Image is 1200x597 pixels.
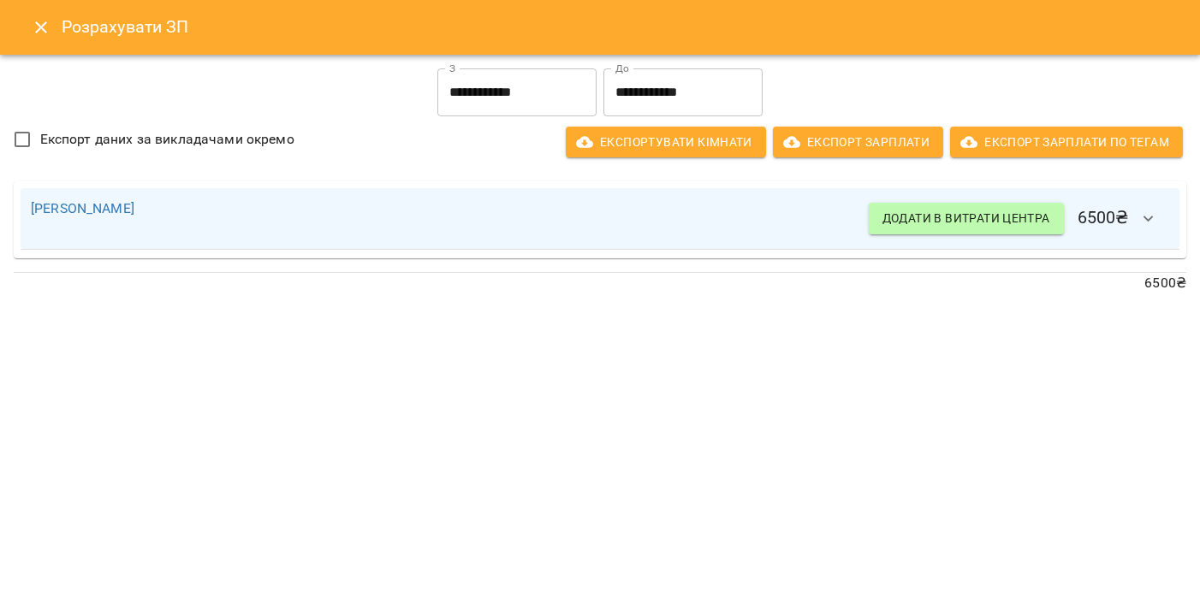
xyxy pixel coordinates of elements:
[62,14,1179,40] h6: Розрахувати ЗП
[950,127,1183,157] button: Експорт Зарплати по тегам
[964,132,1169,152] span: Експорт Зарплати по тегам
[14,273,1186,293] p: 6500 ₴
[869,203,1064,233] button: Додати в витрати центра
[882,208,1050,228] span: Додати в витрати центра
[869,198,1169,239] h6: 6500 ₴
[773,127,943,157] button: Експорт Зарплати
[31,200,134,216] a: [PERSON_NAME]
[566,127,766,157] button: Експортувати кімнати
[787,132,930,152] span: Експорт Зарплати
[579,132,752,152] span: Експортувати кімнати
[40,129,294,150] span: Експорт даних за викладачами окремо
[21,7,62,48] button: Close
